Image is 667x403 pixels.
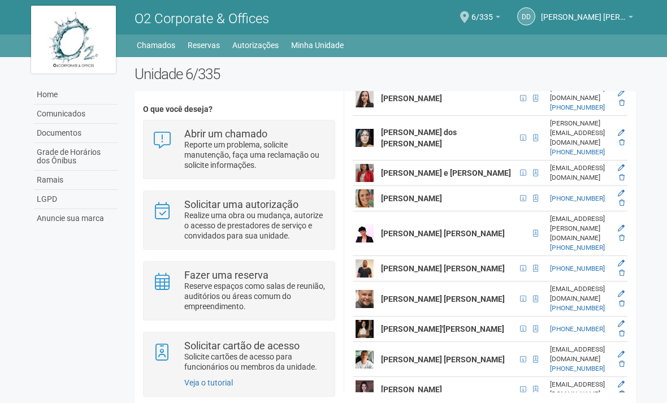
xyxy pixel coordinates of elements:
strong: Abrir um chamado [184,128,267,140]
a: 6/335 [471,14,500,23]
a: Editar membro [618,89,625,97]
a: [PHONE_NUMBER] [550,304,605,312]
a: [PHONE_NUMBER] [550,265,605,272]
a: [PHONE_NUMBER] [550,148,605,156]
a: Editar membro [618,380,625,388]
div: [EMAIL_ADDRESS][DOMAIN_NAME] [550,84,612,103]
a: Abrir um chamado Reporte um problema, solicite manutenção, faça uma reclamação ou solicite inform... [152,129,326,170]
strong: [PERSON_NAME] [PERSON_NAME] [381,355,505,364]
a: Ramais [34,171,118,190]
div: [EMAIL_ADDRESS][DOMAIN_NAME] [550,345,612,364]
div: [EMAIL_ADDRESS][PERSON_NAME][DOMAIN_NAME] [550,214,612,243]
a: Editar membro [618,129,625,137]
a: [PERSON_NAME] [PERSON_NAME] [541,14,633,23]
div: [PERSON_NAME][EMAIL_ADDRESS][DOMAIN_NAME] [550,119,612,148]
a: Comunicados [34,105,118,124]
a: Editar membro [618,259,625,267]
a: [PHONE_NUMBER] [550,325,605,333]
strong: [PERSON_NAME] [381,385,442,394]
a: Editar membro [618,290,625,298]
a: LGPD [34,190,118,209]
span: O2 Corporate & Offices [135,11,269,27]
a: Editar membro [618,189,625,197]
a: Chamados [137,37,175,53]
a: [PHONE_NUMBER] [550,244,605,252]
p: Reporte um problema, solicite manutenção, faça uma reclamação ou solicite informações. [184,140,326,170]
a: Solicitar cartão de acesso Solicite cartões de acesso para funcionários ou membros da unidade. [152,341,326,372]
img: user.png [356,89,374,107]
a: Dd [517,7,535,25]
a: Home [34,85,118,105]
a: Excluir membro [619,300,625,307]
strong: [PERSON_NAME] e [PERSON_NAME] [381,168,511,177]
a: Excluir membro [619,234,625,242]
span: 6/335 [471,2,493,21]
div: [EMAIL_ADDRESS][DOMAIN_NAME] [550,284,612,304]
img: user.png [356,350,374,369]
div: [EMAIL_ADDRESS][DOMAIN_NAME] [550,380,612,399]
a: Veja o tutorial [184,378,233,387]
a: Editar membro [618,224,625,232]
a: Excluir membro [619,269,625,277]
a: Anuncie sua marca [34,209,118,228]
a: [PHONE_NUMBER] [550,365,605,372]
a: Grade de Horários dos Ônibus [34,143,118,171]
img: user.png [356,320,374,338]
h2: Unidade 6/335 [135,66,636,83]
img: user.png [356,224,374,242]
a: [PHONE_NUMBER] [550,103,605,111]
div: [EMAIL_ADDRESS][DOMAIN_NAME] [550,163,612,183]
a: Editar membro [618,164,625,172]
img: user.png [356,259,374,278]
h4: O que você deseja? [143,105,335,114]
strong: [PERSON_NAME]'[PERSON_NAME] [381,324,504,333]
img: logo.jpg [31,6,116,73]
a: Excluir membro [619,174,625,181]
strong: [PERSON_NAME] [PERSON_NAME] [381,229,505,238]
strong: [PERSON_NAME] [381,194,442,203]
strong: Fazer uma reserva [184,269,268,281]
a: Editar membro [618,320,625,328]
a: Documentos [34,124,118,143]
p: Realize uma obra ou mudança, autorize o acesso de prestadores de serviço e convidados para sua un... [184,210,326,241]
a: Excluir membro [619,99,625,107]
a: Excluir membro [619,390,625,398]
strong: [PERSON_NAME] [PERSON_NAME] [381,294,505,304]
a: Solicitar uma autorização Realize uma obra ou mudança, autorize o acesso de prestadores de serviç... [152,200,326,241]
strong: Solicitar uma autorização [184,198,298,210]
a: Excluir membro [619,199,625,207]
strong: [PERSON_NAME] dos [PERSON_NAME] [381,128,457,148]
strong: Solicitar cartão de acesso [184,340,300,352]
a: [PHONE_NUMBER] [550,194,605,202]
strong: [PERSON_NAME] [381,94,442,103]
span: Douglas de Almeida Roberto [541,2,626,21]
strong: [PERSON_NAME] [PERSON_NAME] [381,264,505,273]
a: Reservas [188,37,220,53]
img: user.png [356,189,374,207]
img: user.png [356,380,374,398]
img: user.png [356,129,374,147]
p: Solicite cartões de acesso para funcionários ou membros da unidade. [184,352,326,372]
a: Excluir membro [619,360,625,368]
a: Fazer uma reserva Reserve espaços como salas de reunião, auditórios ou áreas comum do empreendime... [152,270,326,311]
img: user.png [356,290,374,308]
a: Excluir membro [619,138,625,146]
a: Excluir membro [619,330,625,337]
a: Autorizações [232,37,279,53]
p: Reserve espaços como salas de reunião, auditórios ou áreas comum do empreendimento. [184,281,326,311]
a: Editar membro [618,350,625,358]
a: Minha Unidade [291,37,344,53]
img: user.png [356,164,374,182]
